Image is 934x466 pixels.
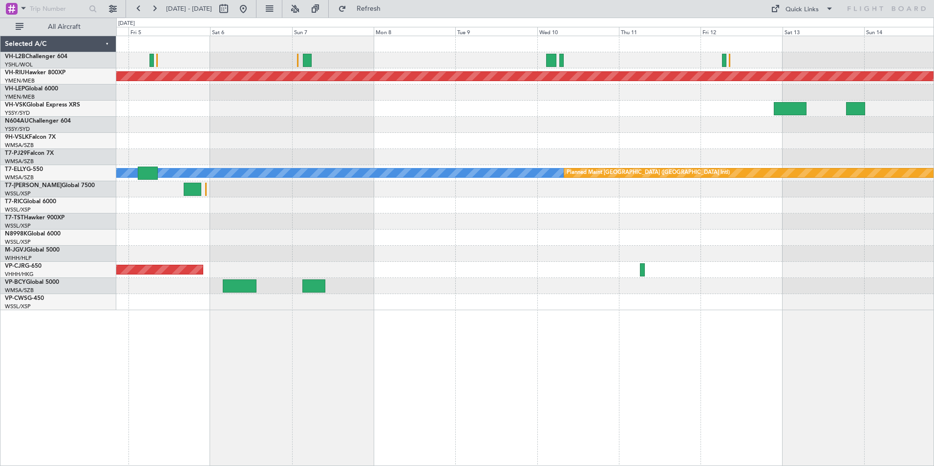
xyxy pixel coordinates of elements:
[30,1,86,16] input: Trip Number
[5,102,80,108] a: VH-VSKGlobal Express XRS
[128,27,210,36] div: Fri 5
[5,215,24,221] span: T7-TST
[348,5,389,12] span: Refresh
[292,27,374,36] div: Sun 7
[5,134,29,140] span: 9H-VSLK
[5,206,31,213] a: WSSL/XSP
[5,167,43,172] a: T7-ELLYG-550
[5,199,56,205] a: T7-RICGlobal 6000
[5,215,64,221] a: T7-TSTHawker 900XP
[5,296,44,301] a: VP-CWSG-450
[5,77,35,85] a: YMEN/MEB
[5,70,25,76] span: VH-RIU
[5,174,34,181] a: WMSA/SZB
[567,166,730,180] div: Planned Maint [GEOGRAPHIC_DATA] ([GEOGRAPHIC_DATA] Intl)
[5,222,31,230] a: WSSL/XSP
[5,279,59,285] a: VP-BCYGlobal 5000
[5,296,27,301] span: VP-CWS
[5,190,31,197] a: WSSL/XSP
[210,27,292,36] div: Sat 6
[118,20,135,28] div: [DATE]
[537,27,619,36] div: Wed 10
[374,27,455,36] div: Mon 8
[783,27,864,36] div: Sat 13
[455,27,537,36] div: Tue 9
[5,102,26,108] span: VH-VSK
[5,263,25,269] span: VP-CJR
[5,238,31,246] a: WSSL/XSP
[5,109,30,117] a: YSSY/SYD
[5,287,34,294] a: WMSA/SZB
[5,303,31,310] a: WSSL/XSP
[5,247,60,253] a: M-JGVJGlobal 5000
[5,118,29,124] span: N604AU
[5,231,27,237] span: N8998K
[5,183,62,189] span: T7-[PERSON_NAME]
[166,4,212,13] span: [DATE] - [DATE]
[5,150,54,156] a: T7-PJ29Falcon 7X
[5,158,34,165] a: WMSA/SZB
[5,70,65,76] a: VH-RIUHawker 800XP
[5,54,25,60] span: VH-L2B
[5,183,95,189] a: T7-[PERSON_NAME]Global 7500
[5,263,42,269] a: VP-CJRG-650
[5,86,58,92] a: VH-LEPGlobal 6000
[25,23,103,30] span: All Aircraft
[5,167,26,172] span: T7-ELLY
[334,1,392,17] button: Refresh
[766,1,838,17] button: Quick Links
[700,27,782,36] div: Fri 12
[785,5,819,15] div: Quick Links
[5,199,23,205] span: T7-RIC
[5,279,26,285] span: VP-BCY
[11,19,106,35] button: All Aircraft
[5,150,27,156] span: T7-PJ29
[5,134,56,140] a: 9H-VSLKFalcon 7X
[5,61,33,68] a: YSHL/WOL
[5,254,32,262] a: WIHH/HLP
[5,126,30,133] a: YSSY/SYD
[5,118,71,124] a: N604AUChallenger 604
[5,271,34,278] a: VHHH/HKG
[5,142,34,149] a: WMSA/SZB
[5,54,67,60] a: VH-L2BChallenger 604
[619,27,700,36] div: Thu 11
[5,247,26,253] span: M-JGVJ
[5,86,25,92] span: VH-LEP
[5,231,61,237] a: N8998KGlobal 6000
[5,93,35,101] a: YMEN/MEB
